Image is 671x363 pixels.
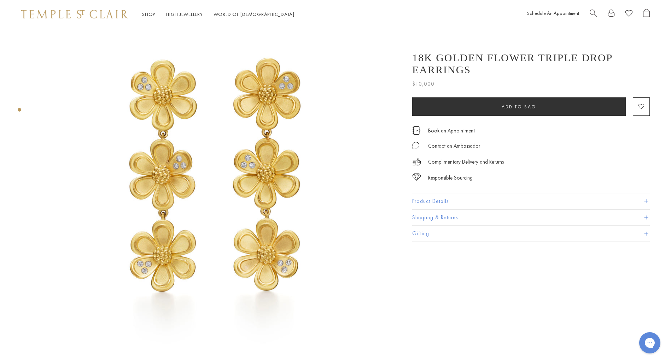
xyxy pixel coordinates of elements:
img: icon_delivery.svg [412,158,421,166]
button: Shipping & Returns [412,210,650,226]
a: View Wishlist [625,9,632,20]
img: icon_sourcing.svg [412,174,421,181]
button: Product Details [412,193,650,209]
a: Schedule An Appointment [527,10,579,16]
div: Responsible Sourcing [428,174,473,182]
div: Product gallery navigation [18,106,21,117]
a: World of [DEMOGRAPHIC_DATA]World of [DEMOGRAPHIC_DATA] [214,11,294,17]
button: Gifting [412,226,650,242]
a: ShopShop [142,11,155,17]
h1: 18K Golden Flower Triple Drop Earrings [412,52,650,76]
img: Temple St. Clair [21,10,128,18]
a: High JewelleryHigh Jewellery [166,11,203,17]
nav: Main navigation [142,10,294,19]
span: $10,000 [412,79,434,89]
p: Complimentary Delivery and Returns [428,158,504,166]
a: Search [590,9,597,20]
button: Add to bag [412,97,626,116]
a: Book an Appointment [428,127,475,135]
span: Add to bag [502,104,536,110]
iframe: Gorgias live chat messenger [636,330,664,356]
img: icon_appointment.svg [412,126,421,135]
a: Open Shopping Bag [643,9,650,20]
div: Contact an Ambassador [428,142,480,151]
img: MessageIcon-01_2.svg [412,142,419,149]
